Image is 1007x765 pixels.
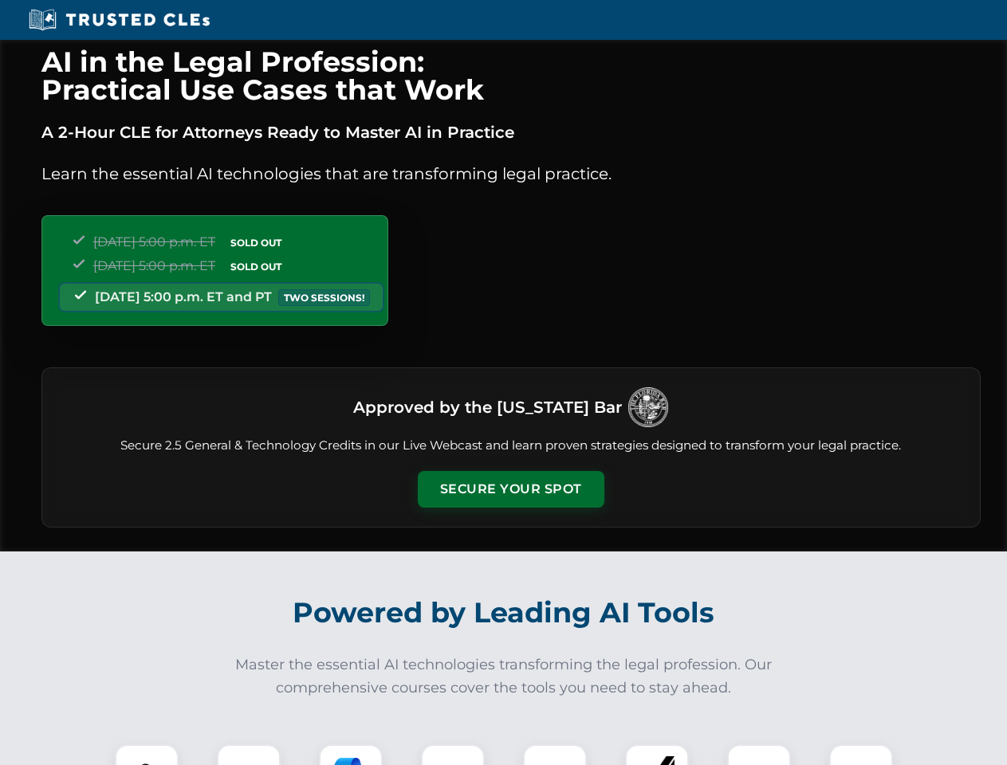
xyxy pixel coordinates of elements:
p: Learn the essential AI technologies that are transforming legal practice. [41,161,981,186]
h3: Approved by the [US_STATE] Bar [353,393,622,422]
h2: Powered by Leading AI Tools [62,585,946,641]
span: SOLD OUT [225,258,287,275]
button: Secure Your Spot [418,471,604,508]
img: Trusted CLEs [24,8,214,32]
p: Master the essential AI technologies transforming the legal profession. Our comprehensive courses... [225,653,783,700]
span: SOLD OUT [225,234,287,251]
span: [DATE] 5:00 p.m. ET [93,258,215,273]
p: A 2-Hour CLE for Attorneys Ready to Master AI in Practice [41,120,981,145]
img: Logo [628,387,668,427]
p: Secure 2.5 General & Technology Credits in our Live Webcast and learn proven strategies designed ... [61,437,961,455]
h1: AI in the Legal Profession: Practical Use Cases that Work [41,48,981,104]
span: [DATE] 5:00 p.m. ET [93,234,215,249]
